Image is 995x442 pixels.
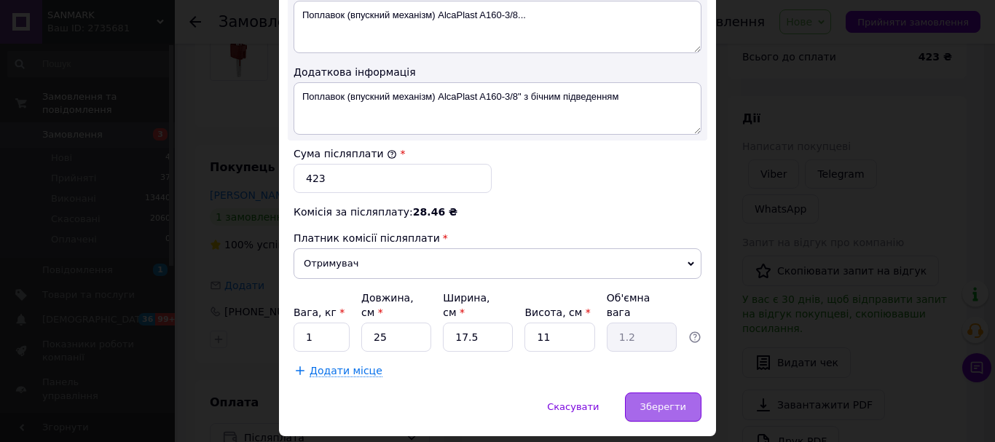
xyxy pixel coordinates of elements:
span: Скасувати [547,401,599,412]
span: Отримувач [294,248,701,279]
span: Додати місце [310,365,382,377]
div: Комісія за післяплату: [294,205,701,219]
label: Вага, кг [294,307,345,318]
span: Платник комісії післяплати [294,232,440,244]
label: Сума післяплати [294,148,397,159]
label: Довжина, см [361,292,414,318]
div: Об'ємна вага [607,291,677,320]
label: Висота, см [524,307,590,318]
textarea: Поплавок (впускний механізм) AlcaPlast A160-3/8... [294,1,701,53]
span: 28.46 ₴ [413,206,457,218]
label: Ширина, см [443,292,489,318]
div: Додаткова інформація [294,65,701,79]
textarea: Поплавок (впускний механізм) AlcaPlast A160-3/8" з бічним підведенням [294,82,701,135]
span: Зберегти [640,401,686,412]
